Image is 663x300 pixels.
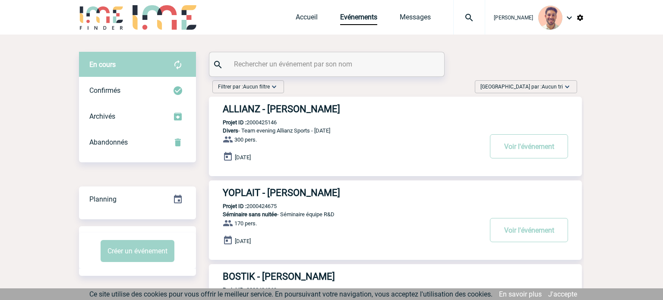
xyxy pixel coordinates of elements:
img: IME-Finder [79,5,124,30]
a: Planning [79,186,196,212]
h3: ALLIANZ - [PERSON_NAME] [223,104,482,114]
div: Retrouvez ici tous vos événements annulés [79,129,196,155]
a: ALLIANZ - [PERSON_NAME] [209,104,582,114]
img: 132114-0.jpg [538,6,562,30]
p: - Team evening Allianz Sports - [DATE] [209,127,482,134]
div: Retrouvez ici tous vos événements organisés par date et état d'avancement [79,186,196,212]
a: J'accepte [548,290,577,298]
span: Séminaire sans nuitée [223,211,277,218]
span: Planning [89,195,117,203]
span: Aucun filtre [243,84,270,90]
a: Messages [400,13,431,25]
p: 2000424263 [209,287,277,293]
span: 170 pers. [234,220,257,227]
span: Filtrer par : [218,82,270,91]
p: - Séminaire équipe R&D [209,211,482,218]
span: Abandonnés [89,138,128,146]
span: Confirmés [89,86,120,95]
button: Créer un événement [101,240,174,262]
img: baseline_expand_more_white_24dp-b.png [270,82,278,91]
span: [DATE] [235,154,251,161]
img: baseline_expand_more_white_24dp-b.png [563,82,571,91]
span: [PERSON_NAME] [494,15,533,21]
a: Evénements [340,13,377,25]
b: Projet ID : [223,287,246,293]
span: Divers [223,127,238,134]
a: En savoir plus [499,290,542,298]
p: 2000424675 [209,203,277,209]
span: En cours [89,60,116,69]
h3: BOSTIK - [PERSON_NAME] [223,271,482,282]
button: Voir l'événement [490,134,568,158]
p: 2000425146 [209,119,277,126]
span: [GEOGRAPHIC_DATA] par : [480,82,563,91]
input: Rechercher un événement par son nom [232,58,424,70]
span: Ce site utilise des cookies pour vous offrir le meilleur service. En poursuivant votre navigation... [89,290,493,298]
a: Accueil [296,13,318,25]
b: Projet ID : [223,119,246,126]
span: 300 pers. [234,136,257,143]
span: Aucun tri [542,84,563,90]
div: Retrouvez ici tous les événements que vous avez décidé d'archiver [79,104,196,129]
span: [DATE] [235,238,251,244]
h3: YOPLAIT - [PERSON_NAME] [223,187,482,198]
div: Retrouvez ici tous vos évènements avant confirmation [79,52,196,78]
a: BOSTIK - [PERSON_NAME] [209,271,582,282]
a: YOPLAIT - [PERSON_NAME] [209,187,582,198]
span: Archivés [89,112,115,120]
button: Voir l'événement [490,218,568,242]
b: Projet ID : [223,203,246,209]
